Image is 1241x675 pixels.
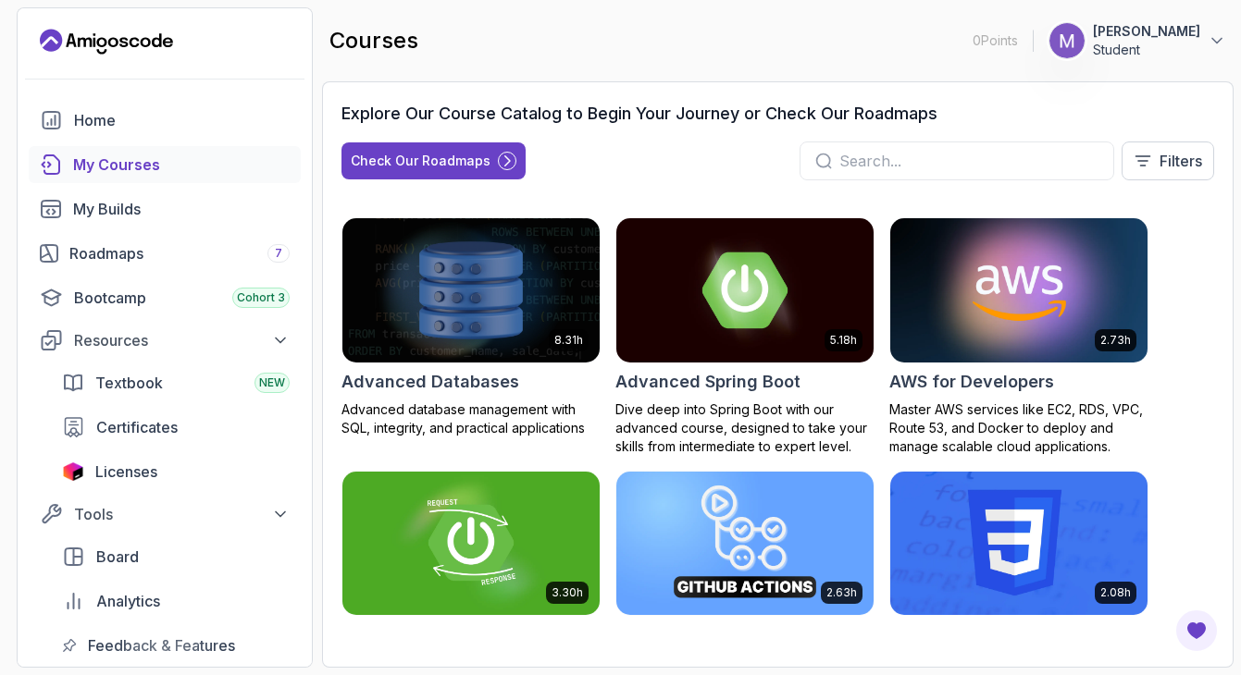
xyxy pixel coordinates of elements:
[29,235,301,272] a: roadmaps
[29,146,301,183] a: courses
[890,472,1148,616] img: CSS Essentials card
[341,142,526,179] button: Check Our Roadmaps
[1093,22,1200,41] p: [PERSON_NAME]
[1100,585,1131,600] p: 2.08h
[615,217,875,456] a: Advanced Spring Boot card5.18hAdvanced Spring BootDive deep into Spring Boot with our advanced co...
[95,372,163,394] span: Textbook
[51,627,301,664] a: feedback
[1174,608,1219,653] button: Open Feedback Button
[51,583,301,620] a: analytics
[341,101,937,127] h3: Explore Our Course Catalog to Begin Your Journey or Check Our Roadmaps
[88,634,235,657] span: Feedback & Features
[826,585,857,600] p: 2.63h
[839,150,1098,172] input: Search...
[1122,141,1214,180] button: Filters
[830,333,857,348] p: 5.18h
[615,621,830,647] h2: CI/CD with GitHub Actions
[973,31,1018,50] p: 0 Points
[554,333,583,348] p: 8.31h
[74,329,290,351] div: Resources
[341,369,519,395] h2: Advanced Databases
[341,217,601,437] a: Advanced Databases card8.31hAdvanced DatabasesAdvanced database management with SQL, integrity, a...
[62,462,84,481] img: jetbrains icon
[29,324,301,357] button: Resources
[351,152,490,170] div: Check Our Roadmaps
[342,472,600,616] img: Building APIs with Spring Boot card
[51,364,301,401] a: textbook
[29,190,301,227] a: builds
[342,218,600,362] img: Advanced Databases card
[29,279,301,316] a: bootcamp
[51,409,301,446] a: certificates
[616,218,874,362] img: Advanced Spring Boot card
[889,369,1054,395] h2: AWS for Developers
[552,585,583,600] p: 3.30h
[96,546,139,568] span: Board
[889,400,1148,456] p: Master AWS services like EC2, RDS, VPC, Route 53, and Docker to deploy and manage scalable cloud ...
[616,472,874,616] img: CI/CD with GitHub Actions card
[615,369,800,395] h2: Advanced Spring Boot
[73,153,290,176] div: My Courses
[74,109,290,131] div: Home
[884,215,1154,365] img: AWS for Developers card
[69,242,290,264] div: Roadmaps
[73,198,290,220] div: My Builds
[51,453,301,490] a: licenses
[275,246,282,261] span: 7
[615,400,875,456] p: Dive deep into Spring Boot with our advanced course, designed to take your skills from intermedia...
[259,375,285,390] span: NEW
[74,287,290,309] div: Bootcamp
[889,217,1148,456] a: AWS for Developers card2.73hAWS for DevelopersMaster AWS services like EC2, RDS, VPC, Route 53, a...
[1049,23,1085,58] img: user profile image
[237,290,285,305] span: Cohort 3
[329,26,418,55] h2: courses
[74,503,290,525] div: Tools
[1100,333,1131,348] p: 2.73h
[96,590,160,612] span: Analytics
[95,460,157,483] span: Licenses
[1049,22,1226,59] button: user profile image[PERSON_NAME]Student
[1093,41,1200,59] p: Student
[341,400,601,437] p: Advanced database management with SQL, integrity, and practical applications
[341,621,589,647] h2: Building APIs with Spring Boot
[96,416,178,438] span: Certificates
[40,27,173,56] a: Landing page
[1160,150,1202,172] p: Filters
[889,621,1011,647] h2: CSS Essentials
[29,497,301,531] button: Tools
[29,102,301,139] a: home
[51,538,301,575] a: board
